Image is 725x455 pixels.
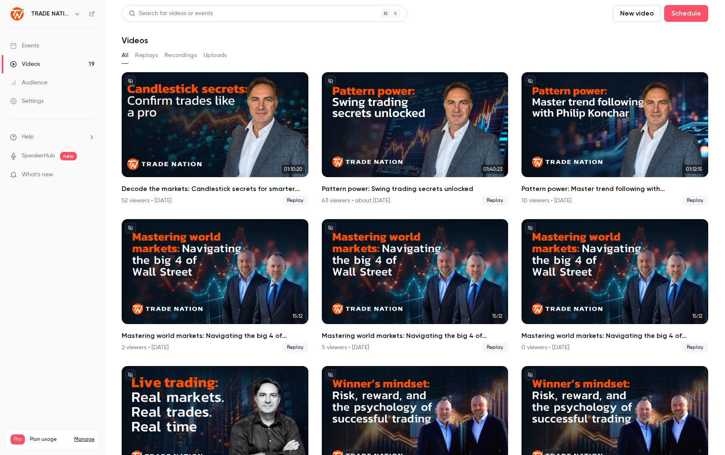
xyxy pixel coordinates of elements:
div: Search for videos or events [129,9,213,18]
a: 01:40:23Pattern power: Swing trading secrets unlocked63 viewers • about [DATE]Replay [322,72,509,206]
h2: Mastering world markets: Navigating the big 4 of [GEOGRAPHIC_DATA] - AU [522,331,708,341]
a: 15:12Mastering world markets: Navigating the big 4 of [GEOGRAPHIC_DATA] - SA5 viewers • [DATE]Replay [322,219,509,353]
li: Decode the markets: Candlestick secrets for smarter trades [122,72,308,206]
span: 01:10:20 [282,165,305,174]
button: unpublished [125,222,136,233]
span: new [60,152,77,160]
span: 15:12 [290,311,305,321]
button: unpublished [325,222,336,233]
span: Replay [282,343,308,353]
span: 15:12 [490,311,505,321]
div: 63 viewers • about [DATE] [322,196,390,205]
span: Replay [482,196,508,206]
div: 0 viewers • [DATE] [522,343,569,352]
h2: Pattern power: Swing trading secrets unlocked [322,184,509,194]
h2: Mastering world markets: Navigating the big 4 of [GEOGRAPHIC_DATA] - SA [322,331,509,341]
button: unpublished [325,76,336,86]
span: Pro [10,434,25,445]
button: Schedule [664,5,708,22]
div: 52 viewers • [DATE] [122,196,172,205]
a: SpeakerHub [22,152,55,160]
div: 10 viewers • [DATE] [522,196,571,205]
span: Replay [482,343,508,353]
li: help-dropdown-opener [10,133,95,141]
li: Mastering world markets: Navigating the big 4 of Wall Street - AU [522,219,708,353]
span: Replay [682,196,708,206]
div: Audience [10,78,47,87]
button: unpublished [525,369,536,380]
a: Manage [74,436,94,443]
a: 15:12Mastering world markets: Navigating the big 4 of [GEOGRAPHIC_DATA] - [GEOGRAPHIC_DATA]2 view... [122,219,308,353]
h1: Videos [122,35,148,45]
div: 2 viewers • [DATE] [122,343,169,352]
h2: Mastering world markets: Navigating the big 4 of [GEOGRAPHIC_DATA] - [GEOGRAPHIC_DATA] [122,331,308,341]
h2: Decode the markets: Candlestick secrets for smarter trades [122,184,308,194]
button: New video [613,5,661,22]
img: TRADE NATION [10,7,24,21]
button: Uploads [203,49,227,62]
li: Pattern power: Master trend following with Philip Konchar [522,72,708,206]
li: Mastering world markets: Navigating the big 4 of Wall Street - SA [322,219,509,353]
button: unpublished [125,369,136,380]
span: Help [22,133,34,141]
span: Replay [282,196,308,206]
button: Replays [135,49,158,62]
h6: TRADE NATION [31,10,70,18]
button: unpublished [125,76,136,86]
li: Mastering world markets: Navigating the big 4 of Wall Street - UK [122,219,308,353]
span: 01:40:23 [481,165,505,174]
span: What's new [22,170,53,179]
a: 15:12Mastering world markets: Navigating the big 4 of [GEOGRAPHIC_DATA] - AU0 viewers • [DATE]Replay [522,219,708,353]
section: Videos [122,5,708,450]
div: 5 viewers • [DATE] [322,343,369,352]
button: Recordings [164,49,197,62]
button: unpublished [525,76,536,86]
div: Videos [10,60,40,68]
a: 01:10:20Decode the markets: Candlestick secrets for smarter trades52 viewers • [DATE]Replay [122,72,308,206]
div: Settings [10,97,44,105]
span: 15:12 [690,311,705,321]
a: 01:12:15Pattern power: Master trend following with [PERSON_NAME]10 viewers • [DATE]Replay [522,72,708,206]
button: unpublished [525,222,536,233]
span: Plan usage [30,436,69,443]
div: Events [10,42,39,50]
li: Pattern power: Swing trading secrets unlocked [322,72,509,206]
span: Replay [682,343,708,353]
button: All [122,49,128,62]
iframe: Noticeable Trigger [85,171,95,179]
button: unpublished [325,369,336,380]
h2: Pattern power: Master trend following with [PERSON_NAME] [522,184,708,194]
span: 01:12:15 [683,165,705,174]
